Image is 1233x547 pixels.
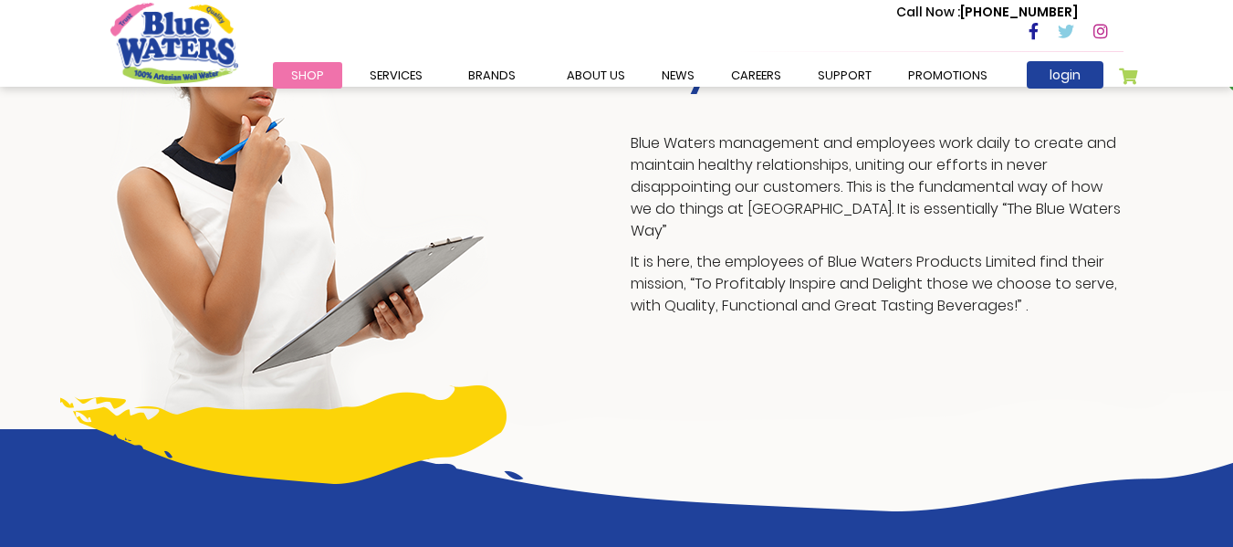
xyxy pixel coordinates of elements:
span: Brands [468,67,516,84]
span: Services [370,67,423,84]
a: support [799,62,890,89]
img: career-yellow-bar.png [60,385,507,484]
a: News [643,62,713,89]
a: careers [713,62,799,89]
a: login [1027,61,1103,89]
p: Blue Waters management and employees work daily to create and maintain healthy relationships, uni... [631,132,1123,242]
h3: Why BlueWaters [631,55,1123,94]
p: It is here, the employees of Blue Waters Products Limited find their mission, “To Profitably Insp... [631,251,1123,317]
a: about us [549,62,643,89]
img: career-intro-art.png [262,391,1233,511]
a: Promotions [890,62,1006,89]
span: Shop [291,67,324,84]
a: store logo [110,3,238,83]
p: [PHONE_NUMBER] [896,3,1078,22]
span: Call Now : [896,3,960,21]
